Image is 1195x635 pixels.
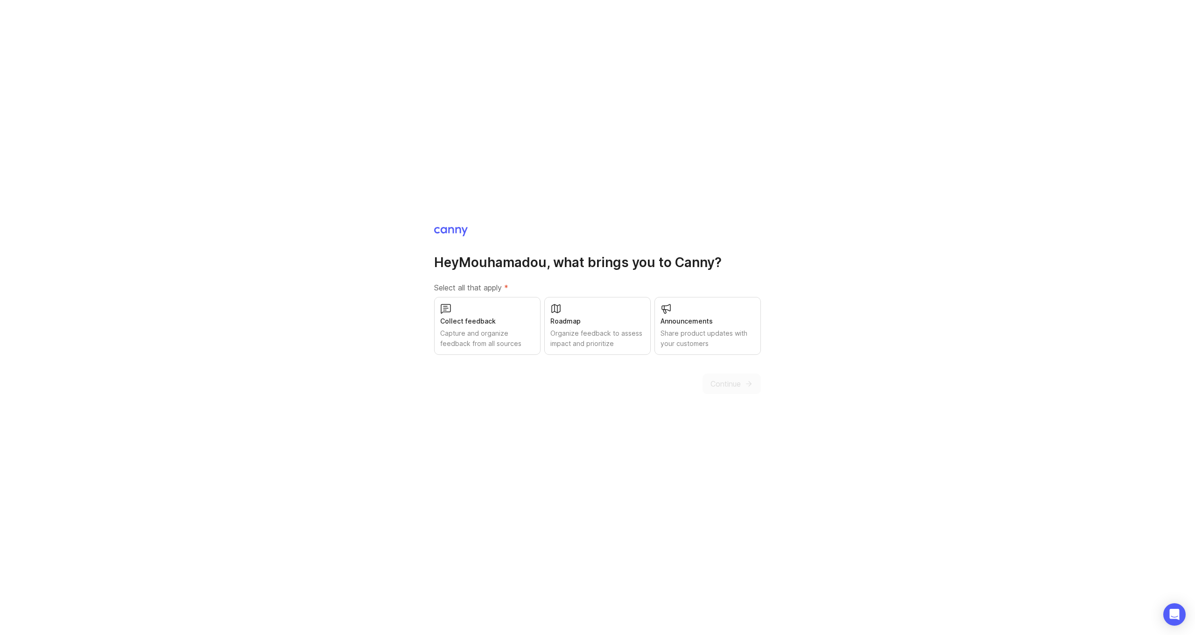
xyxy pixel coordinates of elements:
div: Capture and organize feedback from all sources [440,328,534,349]
div: Organize feedback to assess impact and prioritize [550,328,645,349]
div: Share product updates with your customers [661,328,755,349]
img: Canny Home [434,227,468,236]
div: Open Intercom Messenger [1163,603,1186,626]
div: Roadmap [550,316,645,326]
label: Select all that apply [434,282,761,293]
button: AnnouncementsShare product updates with your customers [654,297,761,355]
div: Announcements [661,316,755,326]
div: Collect feedback [440,316,534,326]
button: Collect feedbackCapture and organize feedback from all sources [434,297,541,355]
button: RoadmapOrganize feedback to assess impact and prioritize [544,297,651,355]
h1: Hey Mouhamadou , what brings you to Canny? [434,254,761,271]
